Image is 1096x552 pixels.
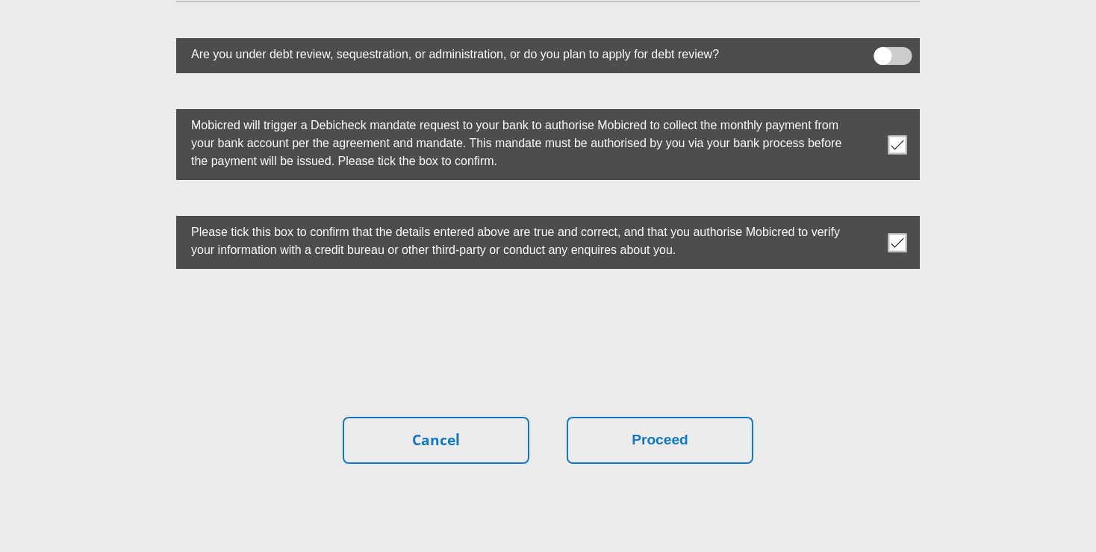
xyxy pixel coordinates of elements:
label: Mobicred will trigger a Debicheck mandate request to your bank to authorise Mobicred to collect t... [176,109,845,174]
label: Are you under debt review, sequestration, or administration, or do you plan to apply for debt rev... [176,38,845,67]
iframe: reCAPTCHA [435,305,661,363]
a: Cancel [343,417,529,464]
label: Please tick this box to confirm that the details entered above are true and correct, and that you... [176,216,845,263]
button: Proceed [567,417,753,464]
